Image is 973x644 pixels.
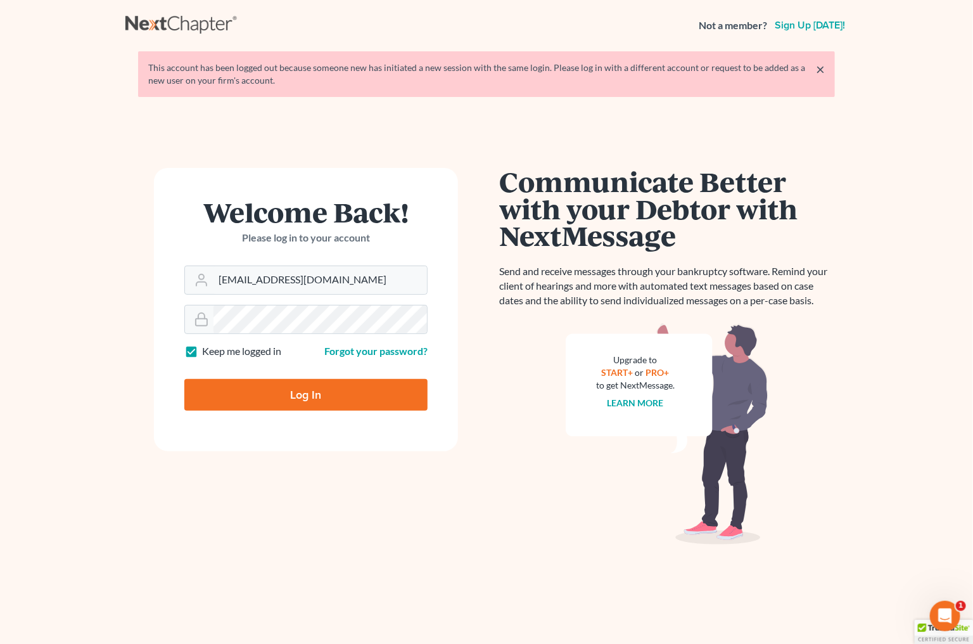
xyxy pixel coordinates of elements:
[184,379,428,411] input: Log In
[915,620,973,644] div: TrustedSite Certified
[646,367,670,378] a: PRO+
[607,397,664,408] a: Learn more
[499,168,835,249] h1: Communicate Better with your Debtor with NextMessage
[148,61,825,87] div: This account has been logged out because someone new has initiated a new session with the same lo...
[202,344,281,359] label: Keep me logged in
[816,61,825,77] a: ×
[772,20,848,30] a: Sign up [DATE]!
[213,266,427,294] input: Email Address
[956,601,966,611] span: 1
[566,323,768,545] img: nextmessage_bg-59042aed3d76b12b5cd301f8e5b87938c9018125f34e5fa2b7a6b67550977c72.svg
[930,601,960,631] iframe: Intercom live chat
[499,264,835,308] p: Send and receive messages through your bankruptcy software. Remind your client of hearings and mo...
[635,367,644,378] span: or
[699,18,767,33] strong: Not a member?
[184,198,428,226] h1: Welcome Back!
[184,231,428,245] p: Please log in to your account
[324,345,428,357] a: Forgot your password?
[596,354,675,366] div: Upgrade to
[596,379,675,392] div: to get NextMessage.
[602,367,633,378] a: START+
